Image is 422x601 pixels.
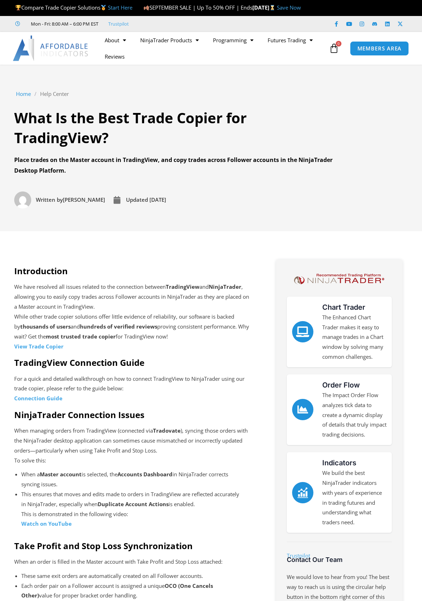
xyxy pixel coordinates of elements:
[322,459,356,467] a: Indicators
[153,427,181,434] strong: Tradovate
[40,89,69,99] a: Help Center
[46,333,116,340] strong: most trusted trade copier
[261,32,320,48] a: Futures Trading
[209,283,241,290] strong: NinjaTrader
[206,32,261,48] a: Programming
[14,282,251,351] p: We have resolved all issues related to the connection between and , allowing you to easily copy t...
[126,196,148,203] span: Updated
[287,552,310,559] a: Trustpilot
[14,265,68,277] strong: Introduction
[14,155,341,176] div: Place trades on the Master account in TradingView, and copy trades across Follower accounts in th...
[14,108,341,148] h1: What Is the Best Trade Copier for TradingView?
[98,500,169,508] strong: Duplicate Account Actions
[14,357,144,368] strong: TradingView Connection Guide
[14,374,251,404] p: For a quick and detailed walkthrough on how to connect TradingView to NinjaTrader using our trade...
[21,571,244,581] li: These same exit orders are automatically created on all Follower accounts.
[14,191,31,209] img: Picture of David Koehler
[21,520,72,527] a: Watch on YouTube
[322,313,387,362] p: The Enhanced Chart Trader makes it easy to manage trades in a Chart window by solving many common...
[14,557,251,567] p: When an order is filled in the Master account with Take Profit and Stop Loss attached:
[40,471,82,478] strong: Master account
[98,32,133,48] a: About
[29,20,98,28] span: Mon - Fri: 8:00 AM – 6:00 PM EST
[98,32,327,65] nav: Menu
[21,489,244,529] li: This ensures that moves and edits made to orders in TradingView are reflected accurately in Ninja...
[20,323,71,330] strong: thousands of users
[34,195,105,205] span: [PERSON_NAME]
[14,343,64,350] strong: View Trade Copier
[144,5,149,10] img: 🍂
[292,482,313,503] a: Indicators
[166,283,199,290] strong: TradingView
[108,21,129,27] a: Trustpilot
[14,540,193,552] strong: Take Profit and Stop Loss Synchronization
[322,303,365,312] a: Chart Trader
[34,89,37,99] span: /
[133,32,206,48] a: NinjaTrader Products
[14,409,144,421] strong: NinjaTrader Connection Issues
[287,556,392,564] h3: Contact Our Team
[80,323,157,330] strong: hundreds of verified reviews
[21,470,244,489] li: When a is selected, the in NinjaTrader corrects syncing issues.
[322,390,387,440] p: The Impact Order Flow analyzes tick data to create a dynamic display of details that truly impact...
[101,5,106,10] img: 🥇
[357,46,402,51] span: MEMBERS AREA
[98,48,132,65] a: Reviews
[277,4,301,11] a: Save Now
[270,5,275,10] img: ⌛
[350,41,409,56] a: MEMBERS AREA
[21,581,244,601] li: Each order pair on a Follower account is assigned a unique value for proper bracket order handling.
[322,468,387,527] p: We build the best NinjaTrader indicators with years of experience in trading futures and understa...
[16,5,21,10] img: 🏆
[318,38,350,59] a: 0
[14,426,251,465] p: When managing orders from TradingView (connected via ), syncing those orders with the NinjaTrader...
[108,4,132,11] a: Start Here
[292,321,313,342] a: Chart Trader
[149,196,166,203] time: [DATE]
[14,395,62,402] a: Connection Guide
[336,41,341,47] span: 0
[292,399,313,420] a: Order Flow
[15,4,132,11] span: Compare Trade Copier Solutions
[322,381,360,389] a: Order Flow
[143,4,252,11] span: SEPTEMBER SALE | Up To 50% OFF | Ends
[117,471,172,478] strong: Accounts Dashboard
[16,89,31,99] a: Home
[292,272,387,286] img: NinjaTrader Logo | Affordable Indicators – NinjaTrader
[36,196,63,203] span: Written by
[13,36,89,61] img: LogoAI | Affordable Indicators – NinjaTrader
[252,4,277,11] strong: [DATE]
